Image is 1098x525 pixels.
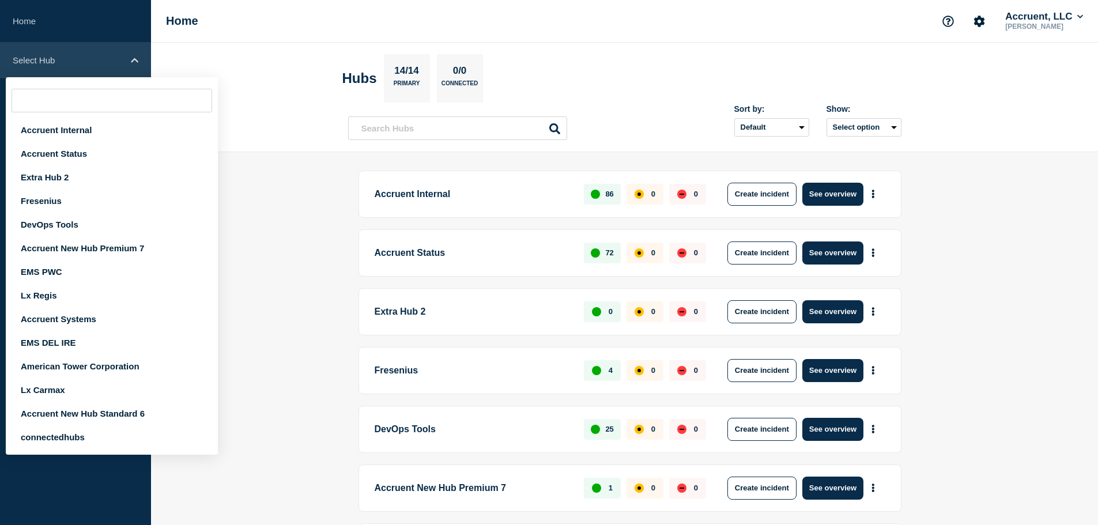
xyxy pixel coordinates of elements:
button: Create incident [727,477,797,500]
div: Accruent Internal [6,118,218,142]
div: EMS PWC [6,260,218,284]
div: Extra Hub 2 [6,165,218,189]
p: 14/14 [390,65,424,80]
button: Select option [827,118,901,137]
div: up [592,484,601,493]
input: Search Hubs [348,116,567,140]
div: Lx Carmax [6,378,218,402]
button: More actions [866,360,881,381]
p: 0/0 [448,65,471,80]
div: EMS DEL IRE [6,331,218,354]
div: down [677,484,686,493]
p: Extra Hub 2 [375,300,571,323]
div: affected [635,366,644,375]
div: American Tower Corporation [6,354,218,378]
div: Sort by: [734,104,809,114]
div: Lx Regis [6,284,218,307]
button: See overview [802,418,863,441]
button: More actions [866,183,881,205]
p: 0 [651,248,655,257]
div: down [677,248,686,258]
div: affected [635,248,644,258]
p: 0 [694,484,698,492]
div: up [591,248,600,258]
p: 0 [694,307,698,316]
div: Fresenius [6,189,218,213]
p: 86 [605,190,613,198]
button: See overview [802,183,863,206]
p: [PERSON_NAME] [1003,22,1085,31]
button: Account settings [967,9,991,33]
div: DevOps Tools [6,213,218,236]
p: Primary [394,80,420,92]
p: 0 [694,366,698,375]
p: 0 [609,307,613,316]
p: 0 [694,190,698,198]
div: up [591,190,600,199]
div: affected [635,484,644,493]
p: 25 [605,425,613,433]
div: up [591,425,600,434]
p: 0 [651,307,655,316]
p: 4 [609,366,613,375]
h1: Home [166,14,198,28]
p: Accruent Status [375,241,571,265]
button: Create incident [727,300,797,323]
p: 72 [605,248,613,257]
div: up [592,307,601,316]
p: 1 [609,484,613,492]
p: 0 [651,190,655,198]
div: connectedhubs [6,425,218,449]
button: More actions [866,477,881,498]
div: Accruent Systems [6,307,218,331]
button: More actions [866,301,881,322]
button: Create incident [727,418,797,441]
button: See overview [802,477,863,500]
p: 0 [651,484,655,492]
p: Connected [442,80,478,92]
div: Show: [827,104,901,114]
h2: Hubs [342,70,377,86]
button: Create incident [727,241,797,265]
div: down [677,366,686,375]
p: Accruent New Hub Premium 7 [375,477,571,500]
p: Accruent Internal [375,183,571,206]
p: 0 [651,425,655,433]
div: Accruent New Hub Premium 7 [6,236,218,260]
div: down [677,190,686,199]
button: Support [936,9,960,33]
button: Create incident [727,359,797,382]
p: Select Hub [13,55,123,65]
button: See overview [802,300,863,323]
div: down [677,307,686,316]
button: See overview [802,359,863,382]
p: 0 [694,248,698,257]
p: Fresenius [375,359,571,382]
div: up [592,366,601,375]
select: Sort by [734,118,809,137]
button: See overview [802,241,863,265]
p: 0 [651,366,655,375]
div: affected [635,307,644,316]
button: Create incident [727,183,797,206]
div: Accruent Status [6,142,218,165]
div: down [677,425,686,434]
p: 0 [694,425,698,433]
p: DevOps Tools [375,418,571,441]
div: Accruent New Hub Standard 6 [6,402,218,425]
div: affected [635,190,644,199]
button: Accruent, LLC [1003,11,1085,22]
div: affected [635,425,644,434]
button: More actions [866,418,881,440]
button: More actions [866,242,881,263]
